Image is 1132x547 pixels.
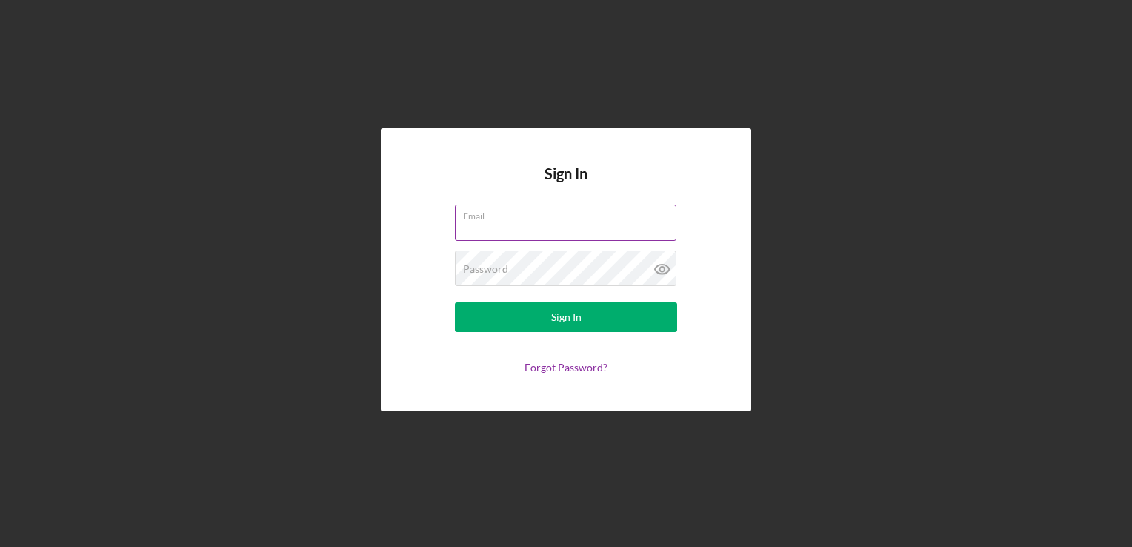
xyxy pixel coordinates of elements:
[463,263,508,275] label: Password
[551,302,582,332] div: Sign In
[455,302,677,332] button: Sign In
[463,205,676,222] label: Email
[525,361,607,374] a: Forgot Password?
[545,165,587,205] h4: Sign In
